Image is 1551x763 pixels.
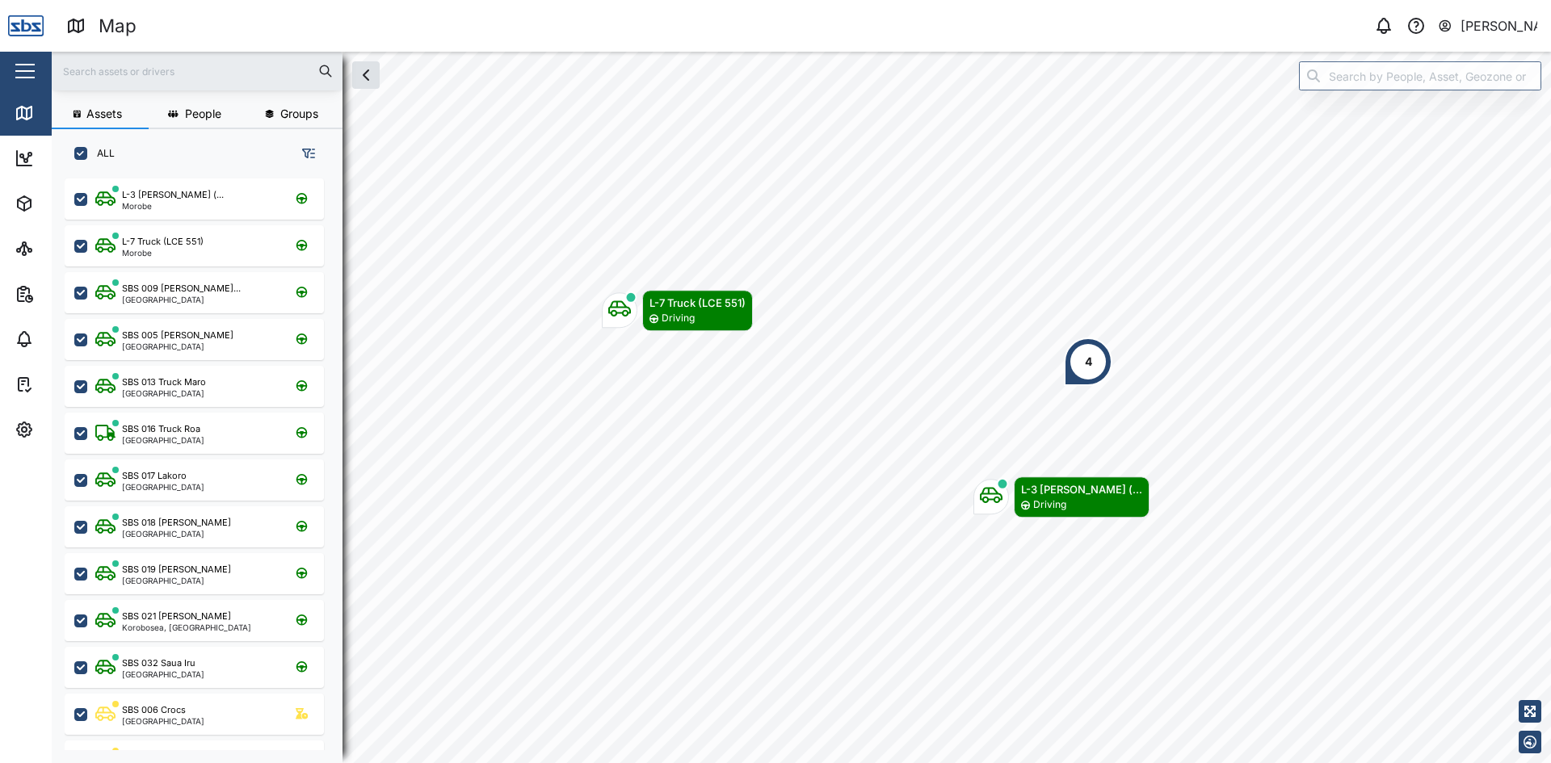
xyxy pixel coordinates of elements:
span: Groups [280,108,318,119]
span: Assets [86,108,122,119]
div: Tasks [42,375,86,393]
div: SBS 009 [PERSON_NAME]... [122,282,241,296]
div: Settings [42,421,99,438]
div: [GEOGRAPHIC_DATA] [122,296,241,304]
div: [GEOGRAPHIC_DATA] [122,530,231,538]
div: Assets [42,195,92,212]
div: SBS 013 Truck Maro [122,375,206,389]
div: [GEOGRAPHIC_DATA] [122,342,233,350]
div: [GEOGRAPHIC_DATA] [122,576,231,585]
div: [GEOGRAPHIC_DATA] [122,389,206,397]
div: SBS 032 Saua Iru [122,656,195,670]
div: L-7 Truck (LCE 551) [649,295,746,311]
div: SBS 019 [PERSON_NAME] [122,563,231,576]
div: Sites [42,240,81,258]
div: Reports [42,285,97,303]
div: SBS 006 Crocs [122,703,186,717]
label: ALL [87,147,115,160]
div: Map [42,104,78,122]
div: SBS 016 Truck Roa [122,422,200,436]
input: Search assets or drivers [61,59,333,83]
div: SBS 005 [PERSON_NAME] [122,329,233,342]
div: Map [99,12,137,40]
div: Driving [1033,497,1066,513]
div: L-3 [PERSON_NAME] (... [122,188,224,202]
div: [GEOGRAPHIC_DATA] [122,717,204,725]
canvas: Map [52,52,1551,763]
div: [GEOGRAPHIC_DATA] [122,670,204,678]
div: SBS 021 [PERSON_NAME] [122,610,231,623]
button: [PERSON_NAME] [1437,15,1538,37]
span: People [185,108,221,119]
div: Dashboard [42,149,115,167]
div: SBS 017 Lakoro [122,469,187,483]
div: Map marker [602,290,753,331]
div: Driving [662,311,695,326]
div: L-7 Truck (LCE 551) [122,235,204,249]
div: SBS 018 [PERSON_NAME] [122,516,231,530]
div: Map marker [1064,337,1112,386]
div: [GEOGRAPHIC_DATA] [122,436,204,444]
div: [PERSON_NAME] [1461,16,1538,36]
div: L-3 [PERSON_NAME] (... [1021,481,1142,497]
div: [GEOGRAPHIC_DATA] [122,483,204,491]
div: Alarms [42,330,92,348]
div: Korobosea, [GEOGRAPHIC_DATA] [122,623,251,631]
div: grid [65,173,342,750]
div: 4 [1085,353,1092,371]
input: Search by People, Asset, Geozone or Place [1299,61,1541,90]
div: Morobe [122,202,224,210]
div: Map marker [973,476,1150,518]
img: Main Logo [8,8,44,44]
div: Morobe [122,249,204,257]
